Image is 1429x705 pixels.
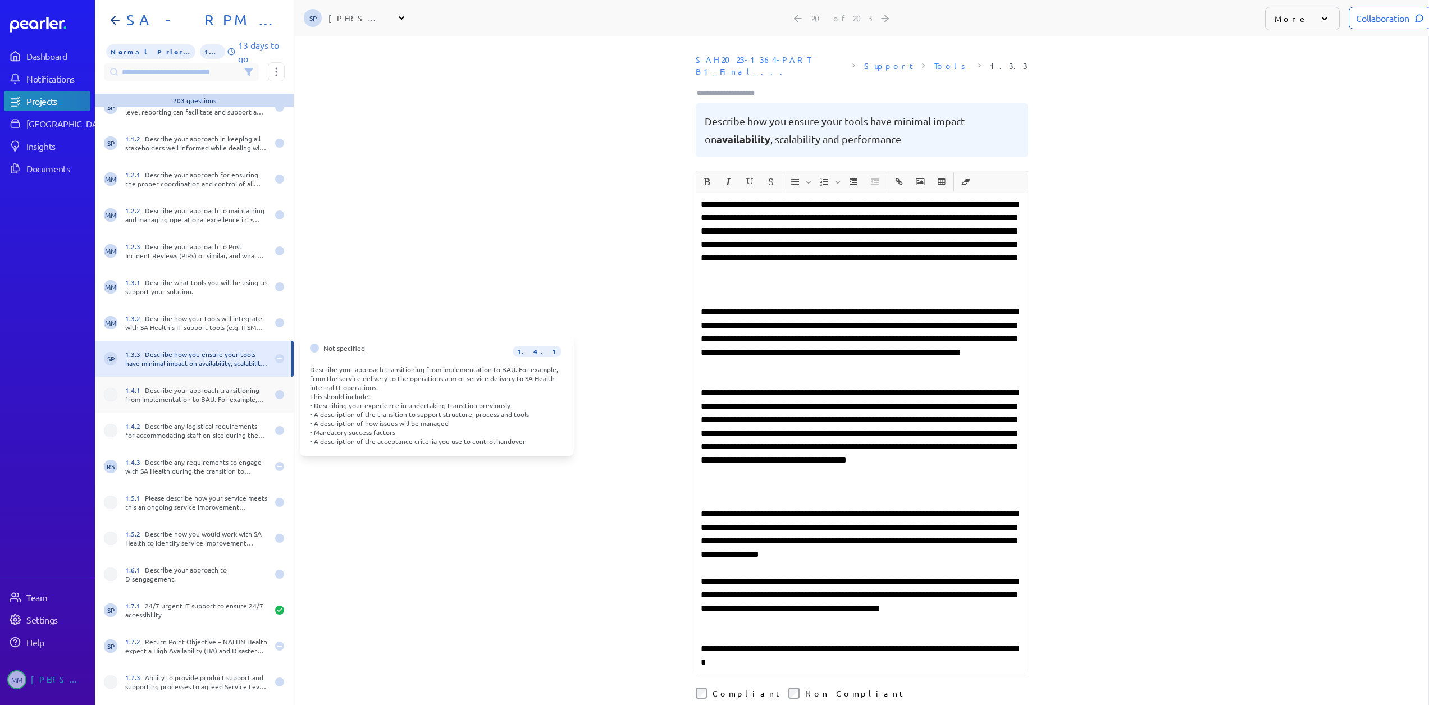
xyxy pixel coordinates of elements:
div: Describe your approach to maintaining and managing operational excellence in: • Service level com... [125,206,268,224]
a: [GEOGRAPHIC_DATA] [4,113,90,134]
p: More [1275,13,1308,24]
div: [GEOGRAPHIC_DATA] [26,118,110,129]
div: Notifications [26,73,89,84]
div: Describe your approach for ensuring the proper coordination and control of all changes/releases i... [125,170,268,188]
span: 1.5.1 [125,493,145,502]
span: Decrease Indent [865,172,885,191]
span: Sarah Pendlebury [304,9,322,27]
span: Reference Number: 1.3.3 [985,56,1032,76]
a: Notifications [4,68,90,89]
a: Dashboard [4,46,90,66]
span: Not specified [323,344,365,358]
button: Insert Ordered List [815,172,834,191]
span: 1.7.3 [125,673,145,682]
span: Michelle Manuel [104,172,117,186]
span: Document: SAH2023-1364-PART B1_Final_Alcidion response.xlsx [691,49,848,82]
span: Michelle Manuel [104,316,117,329]
span: 1.2.1 [125,170,145,179]
div: Describe your approach transitioning from implementation to BAU. For example, from the service de... [310,365,564,446]
span: Insert Unordered List [785,172,813,191]
span: 1% of Questions Completed [200,44,225,59]
div: Describe how you would work with SA Health to identify service improvement opportunities. Include... [125,529,268,547]
a: Team [4,587,90,607]
span: 1.4.1 [513,346,561,357]
span: Increase Indent [843,172,864,191]
div: Return Point Objective – NALHN Health expect a High Availability (HA) and Disaster Recovery (DR) ... [125,637,268,655]
p: 13 days to go [238,38,285,65]
div: [PERSON_NAME] [328,12,385,24]
span: 1.5.2 [125,529,145,538]
span: 1.4.2 [125,422,145,431]
a: Projects [4,91,90,111]
div: Team [26,592,89,603]
button: Insert Unordered List [786,172,805,191]
div: Dashboard [26,51,89,62]
span: Sarah Pendlebury [104,639,117,653]
button: Insert Image [911,172,930,191]
span: Sarah Pendlebury [104,352,117,365]
div: Describe your approach transitioning from implementation to BAU. For example, from the service de... [125,386,268,404]
div: Please describe how your service meets this an ongoing service improvement requirement. Including... [125,493,268,511]
div: Describe your approach to Post Incident Reviews (PIRs) or similar, and what artefacts and informa... [125,242,268,260]
span: Insert Image [910,172,930,191]
div: Describe how your approach to service level reporting can facilitate and support a two-way transp... [125,98,268,116]
button: Insert link [889,172,908,191]
button: Italic [719,172,738,191]
span: Underline [739,172,760,191]
span: Sarah Pendlebury [104,603,117,617]
a: Settings [4,610,90,630]
div: Describe how you ensure your tools have minimal impact on availability, scalability and performance [125,350,268,368]
span: 1.4.1 [125,386,145,395]
span: Insert link [889,172,909,191]
div: Insights [26,140,89,152]
input: Type here to add tags [696,88,765,99]
div: Describe any requirements to engage with SA Health during the transition to support period. [125,457,268,475]
a: Insights [4,136,90,156]
a: MM[PERSON_NAME] [4,666,90,694]
span: availability [716,132,770,145]
button: Bold [697,172,716,191]
div: Ability to provide product support and supporting processes to agreed Service Level Agreements re... [125,673,268,691]
span: 1.6.1 [125,565,145,574]
div: 203 questions [173,96,216,105]
span: Insert Ordered List [814,172,842,191]
button: Increase Indent [844,172,863,191]
button: Strike through [761,172,780,191]
a: Dashboard [10,17,90,33]
span: 1.4.3 [125,457,145,466]
span: Michelle Manuel [104,280,117,294]
span: Sarah Pendlebury [104,100,117,114]
span: 1.2.3 [125,242,145,251]
div: Projects [26,95,89,107]
div: Describe your approach to Disengagement. [125,565,268,583]
div: [PERSON_NAME] [31,670,87,689]
div: 20 of 203 [811,13,873,23]
span: 1.2.2 [125,206,145,215]
label: Non Compliant [805,688,903,699]
button: Clear Formatting [956,172,975,191]
span: Sarah Pendlebury [104,136,117,150]
div: Help [26,637,89,648]
div: Settings [26,614,89,625]
div: Describe what tools you will be using to support your solution. [125,278,268,296]
a: Documents [4,158,90,178]
span: Michelle Manuel [104,208,117,222]
label: Compliant [713,688,779,699]
span: 1.1.2 [125,134,145,143]
span: 1.7.1 [125,601,145,610]
button: Insert table [932,172,951,191]
span: 1.3.2 [125,314,145,323]
span: 1.3.3 [125,350,145,359]
div: Describe any logistical requirements for accommodating staff on-site during the transition to sup... [125,422,268,440]
span: Section: Tools [930,56,974,76]
span: Italic [718,172,738,191]
span: Insert table [932,172,952,191]
span: Renee Schofield [104,460,117,473]
span: Sheet: Support [860,56,917,76]
span: Michelle Manuel [7,670,26,689]
a: Help [4,632,90,652]
pre: Describe how you ensure your tools have minimal impact on , scalability and performance [705,112,1019,148]
div: Describe how your tools will integrate with SA Health's IT support tools (e.g. ITSM tool, Event M... [125,314,268,332]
